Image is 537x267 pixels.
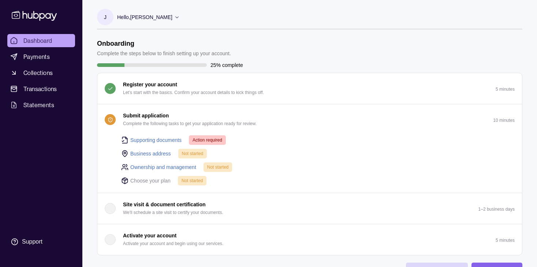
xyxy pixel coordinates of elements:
p: Hello, [PERSON_NAME] [117,13,172,21]
span: Not started [182,178,203,183]
span: Collections [23,68,53,77]
a: Payments [7,50,75,63]
p: 5 minutes [496,87,515,92]
a: Dashboard [7,34,75,47]
button: Submit application Complete the following tasks to get your application ready for review.10 minutes [97,104,522,135]
span: Transactions [23,84,57,93]
span: Dashboard [23,36,52,45]
p: 10 minutes [493,118,515,123]
a: Business address [130,150,171,158]
span: Statements [23,101,54,109]
h1: Onboarding [97,40,231,48]
a: Transactions [7,82,75,95]
p: Activate your account [123,232,176,240]
p: Submit application [123,112,169,120]
a: Statements [7,98,75,112]
p: We'll schedule a site visit to certify your documents. [123,208,223,217]
a: Supporting documents [130,136,182,144]
p: J [104,13,107,21]
p: Site visit & document certification [123,200,206,208]
span: Not started [207,165,229,170]
a: Support [7,234,75,249]
div: Submit application Complete the following tasks to get your application ready for review.10 minutes [97,135,522,193]
a: Collections [7,66,75,79]
button: Register your account Let's start with the basics. Confirm your account details to kick things of... [97,73,522,104]
p: Complete the steps below to finish setting up your account. [97,49,231,57]
a: Ownership and management [130,163,196,171]
span: Payments [23,52,50,61]
p: Activate your account and begin using our services. [123,240,223,248]
span: Action required [193,138,222,143]
span: Not started [182,151,204,156]
button: Site visit & document certification We'll schedule a site visit to certify your documents.1–2 bus... [97,193,522,224]
p: 25% complete [210,61,243,69]
p: Let's start with the basics. Confirm your account details to kick things off. [123,89,264,97]
p: 1–2 business days [478,207,515,212]
p: Register your account [123,80,177,89]
button: Activate your account Activate your account and begin using our services.5 minutes [97,224,522,255]
p: 5 minutes [496,238,515,243]
p: Complete the following tasks to get your application ready for review. [123,120,257,128]
p: Choose your plan [130,177,171,185]
div: Support [22,238,42,246]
